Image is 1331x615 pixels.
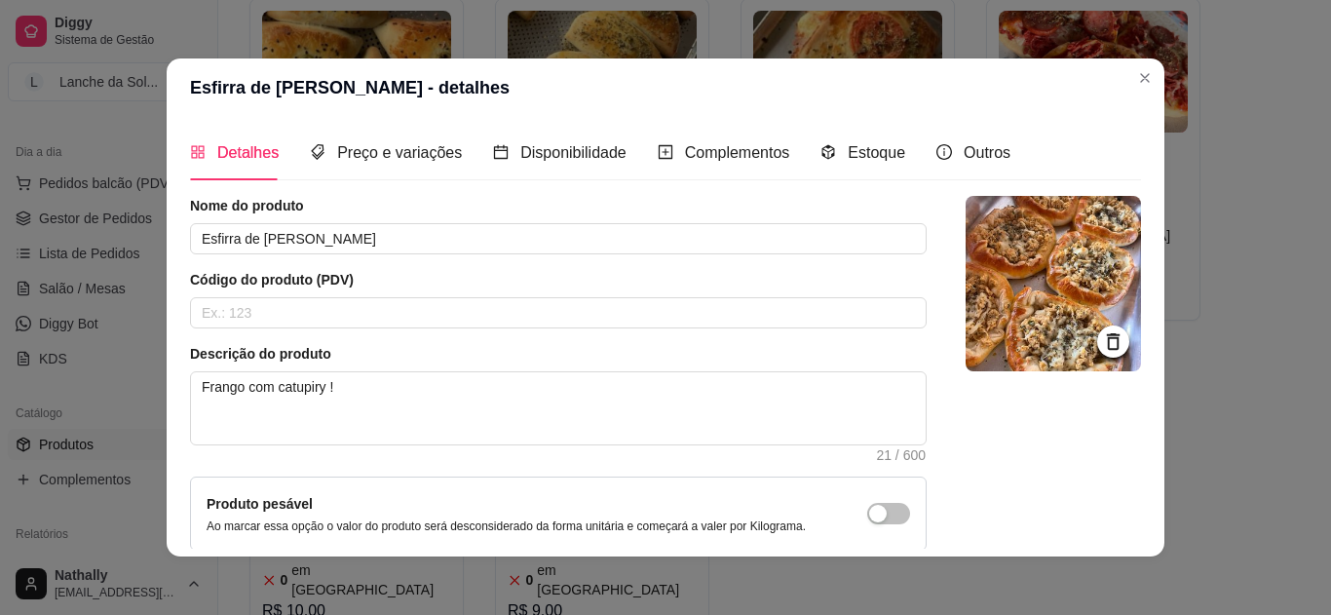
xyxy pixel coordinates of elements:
[848,144,905,161] span: Estoque
[190,196,927,215] article: Nome do produto
[190,297,927,328] input: Ex.: 123
[207,519,806,534] p: Ao marcar essa opção o valor do produto será desconsiderado da forma unitária e começará a valer ...
[493,144,509,160] span: calendar
[964,144,1010,161] span: Outros
[936,144,952,160] span: info-circle
[820,144,836,160] span: code-sandbox
[190,223,927,254] input: Ex.: Hamburguer de costela
[685,144,790,161] span: Complementos
[190,144,206,160] span: appstore
[520,144,627,161] span: Disponibilidade
[1129,62,1160,94] button: Close
[191,372,926,444] textarea: Frango com catupiry !
[966,196,1141,371] img: logo da loja
[167,58,1164,117] header: Esfirra de [PERSON_NAME] - detalhes
[658,144,673,160] span: plus-square
[337,144,462,161] span: Preço e variações
[310,144,325,160] span: tags
[190,270,927,289] article: Código do produto (PDV)
[190,344,927,364] article: Descrição do produto
[207,496,313,512] label: Produto pesável
[217,144,279,161] span: Detalhes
